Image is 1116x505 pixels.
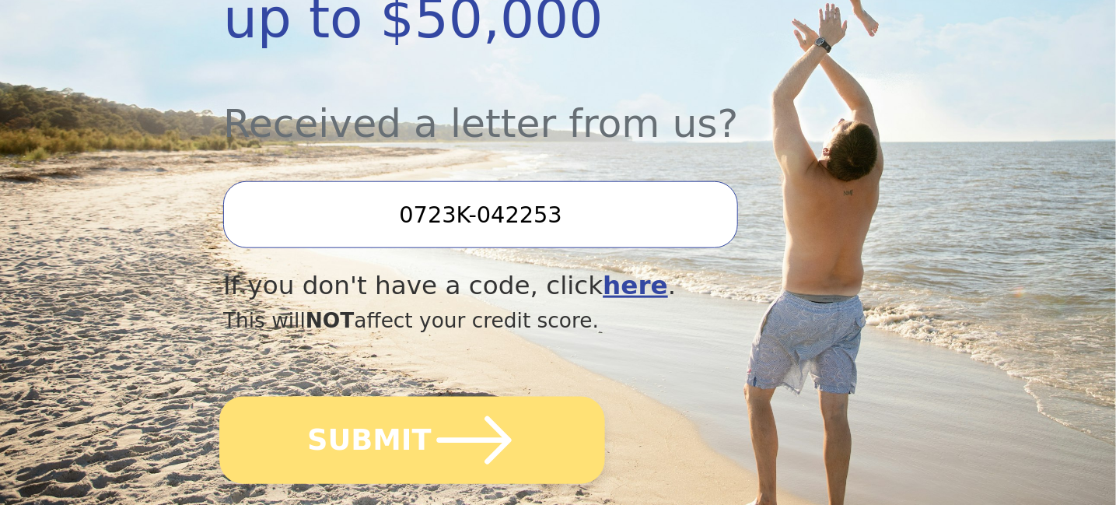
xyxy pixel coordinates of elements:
div: Received a letter from us? [223,59,792,153]
a: here [603,271,668,300]
div: This will affect your credit score. [223,305,792,336]
input: Enter your Offer Code: [223,181,738,248]
button: SUBMIT [219,397,605,484]
div: If you don't have a code, click . [223,267,792,305]
span: NOT [306,308,355,332]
